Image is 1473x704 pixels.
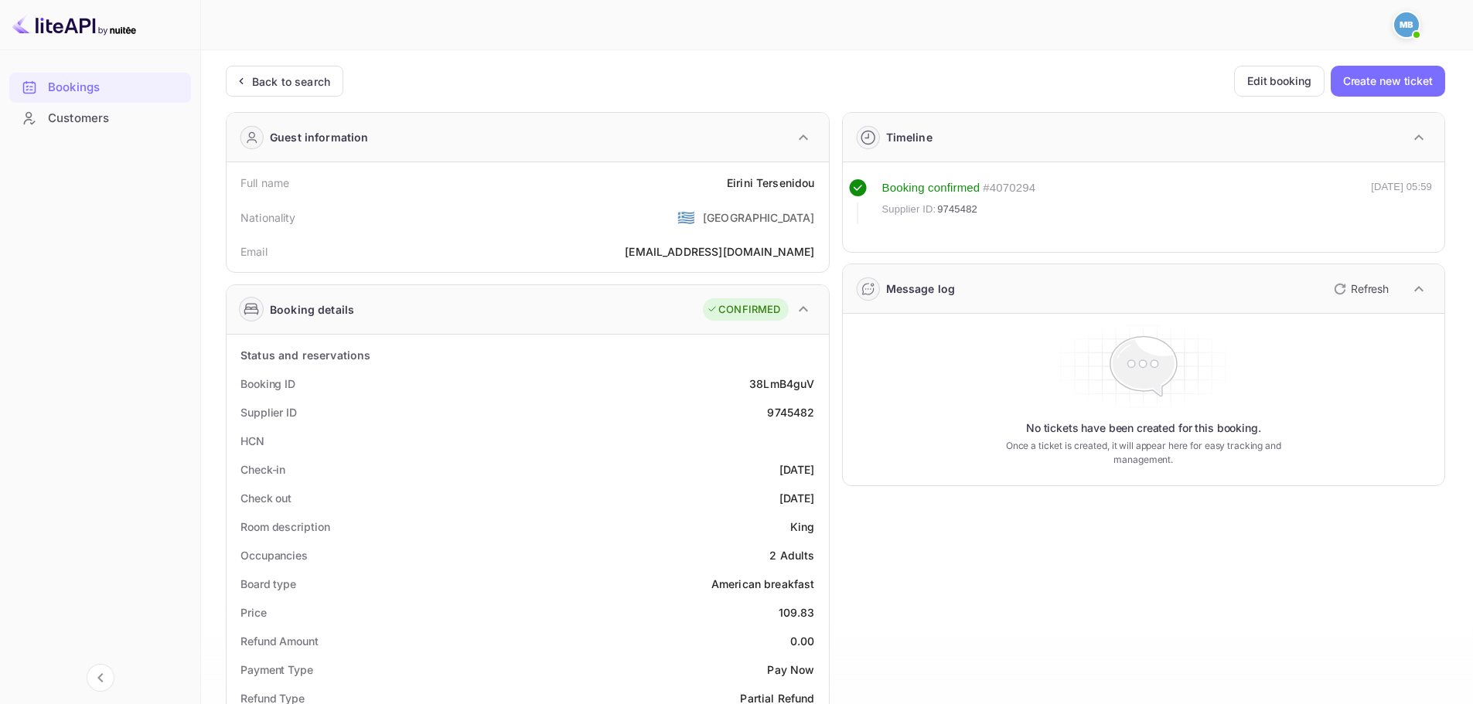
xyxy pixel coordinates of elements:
div: [GEOGRAPHIC_DATA] [703,209,815,226]
div: Check out [240,490,292,506]
img: LiteAPI logo [12,12,136,37]
div: Booking confirmed [882,179,980,197]
button: Edit booking [1234,66,1325,97]
a: Customers [9,104,191,132]
div: 2 Adults [769,547,814,563]
p: Refresh [1351,281,1389,297]
div: Bookings [48,79,183,97]
div: 38LmB4guV [749,376,814,392]
div: 109.83 [779,604,815,621]
div: Back to search [252,73,330,90]
div: Customers [9,104,191,134]
div: Room description [240,519,329,535]
div: Refund Amount [240,633,319,649]
p: No tickets have been created for this booking. [1026,420,1261,436]
div: Customers [48,110,183,128]
span: 9745482 [937,202,977,217]
a: Bookings [9,73,191,101]
div: Timeline [886,129,933,145]
span: Supplier ID: [882,202,936,217]
div: Booking ID [240,376,295,392]
div: Status and reservations [240,347,370,363]
button: Create new ticket [1331,66,1445,97]
div: Nationality [240,209,296,226]
div: Bookings [9,73,191,103]
div: [EMAIL_ADDRESS][DOMAIN_NAME] [625,243,814,260]
div: Pay Now [767,661,814,678]
button: Refresh [1325,277,1395,301]
div: Payment Type [240,661,313,678]
div: Email [240,243,268,260]
div: CONFIRMED [707,302,780,318]
button: Collapse navigation [87,664,114,692]
div: Supplier ID [240,404,297,420]
div: Booking details [270,301,354,318]
div: 9745482 [767,404,814,420]
span: United States [677,203,695,231]
div: American breakfast [711,576,815,592]
div: [DATE] 05:59 [1371,179,1432,224]
div: # 4070294 [983,179,1035,197]
div: King [790,519,815,535]
div: Occupancies [240,547,308,563]
div: 0.00 [790,633,815,649]
div: [DATE] [779,490,815,506]
div: Full name [240,175,289,191]
div: Board type [240,576,296,592]
div: [DATE] [779,461,815,478]
div: HCN [240,433,264,449]
div: Check-in [240,461,285,478]
img: Mohcine Belkhir [1394,12,1419,37]
div: Message log [886,281,956,297]
div: Guest information [270,129,369,145]
div: Price [240,604,267,621]
div: Eirini Tersenidou [727,175,815,191]
p: Once a ticket is created, it will appear here for easy tracking and management. [981,439,1305,467]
